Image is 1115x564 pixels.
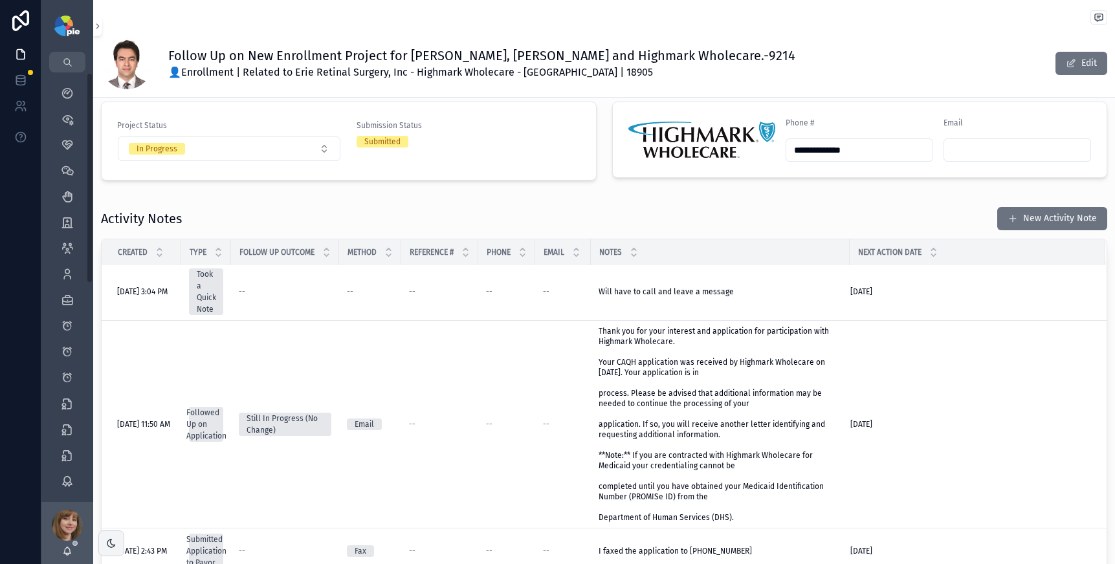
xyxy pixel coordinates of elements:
[543,546,549,556] span: --
[347,545,393,557] a: Fax
[543,287,549,297] span: --
[409,287,415,297] span: --
[347,287,393,297] a: --
[117,287,168,297] span: [DATE] 3:04 PM
[239,287,245,297] span: --
[599,546,842,556] a: I faxed the application to [PHONE_NUMBER]
[486,419,527,429] a: --
[543,546,583,556] a: --
[850,546,872,556] span: [DATE]
[239,287,331,297] a: --
[348,247,377,257] span: Method
[117,120,341,131] span: Project Status
[850,419,1090,429] a: [DATE]
[409,419,415,429] span: --
[409,419,470,429] a: --
[117,419,170,429] span: [DATE] 11:50 AM
[486,287,492,297] span: --
[409,546,415,556] span: --
[786,118,814,127] span: Phone #
[944,118,963,127] span: Email
[599,287,842,297] a: Will have to call and leave a message
[487,247,511,257] span: Phone
[599,546,752,556] span: I faxed the application to [PHONE_NUMBER]
[486,546,527,556] a: --
[486,419,492,429] span: --
[168,47,795,65] h1: Follow Up on New Enrollment Project for [PERSON_NAME], [PERSON_NAME] and Highmark Wholecare.-9214
[409,546,470,556] a: --
[543,419,549,429] span: --
[347,287,353,297] span: --
[102,102,596,180] a: Project StatusSelect ButtonSubmission StatusSubmitted
[101,210,182,228] h1: Activity Notes
[997,207,1107,230] button: New Activity Note
[858,247,922,257] span: Next Action Date
[850,546,1090,556] a: [DATE]
[239,413,331,436] a: Still In Progress (No Change)
[117,546,173,556] a: [DATE] 2:43 PM
[118,136,340,161] button: Select Button
[486,546,492,556] span: --
[357,120,580,131] span: Submission Status
[599,247,622,257] span: Notes
[190,247,206,257] span: Type
[168,65,795,80] span: 👤Enrollment | Related to Erie Retinal Surgery, Inc - Highmark Wholecare - [GEOGRAPHIC_DATA] | 18905
[1055,52,1107,75] button: Edit
[239,247,315,257] span: Follow Up Outcome
[197,268,216,315] div: Took a Quick Note
[850,287,1090,297] a: [DATE]
[239,546,245,556] span: --
[189,268,223,315] a: Took a Quick Note
[364,136,401,147] div: Submitted
[543,419,583,429] a: --
[850,419,872,429] span: [DATE]
[409,287,470,297] a: --
[239,546,331,556] a: --
[410,247,454,257] span: Reference #
[1,62,25,85] iframe: Spotlight
[117,287,173,297] a: [DATE] 3:04 PM
[347,418,393,430] a: Email
[544,247,564,257] span: Email
[355,418,374,430] div: Email
[543,287,583,297] a: --
[486,287,527,297] a: --
[247,413,324,436] div: Still In Progress (No Change)
[117,546,167,556] span: [DATE] 2:43 PM
[599,287,734,297] span: Will have to call and leave a message
[189,407,223,442] a: Followed Up on Application
[54,16,80,36] img: App logo
[117,419,173,429] a: [DATE] 11:50 AM
[41,72,93,502] div: scrollable content
[118,247,148,257] span: Created
[628,122,776,158] img: Highmark_Wholecare__Home
[355,545,366,557] div: Fax
[850,287,872,297] span: [DATE]
[137,143,177,155] div: In Progress
[186,407,226,442] div: Followed Up on Application
[599,326,842,523] a: Thank you for your interest and application for participation with Highmark Wholecare. Your CAQH ...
